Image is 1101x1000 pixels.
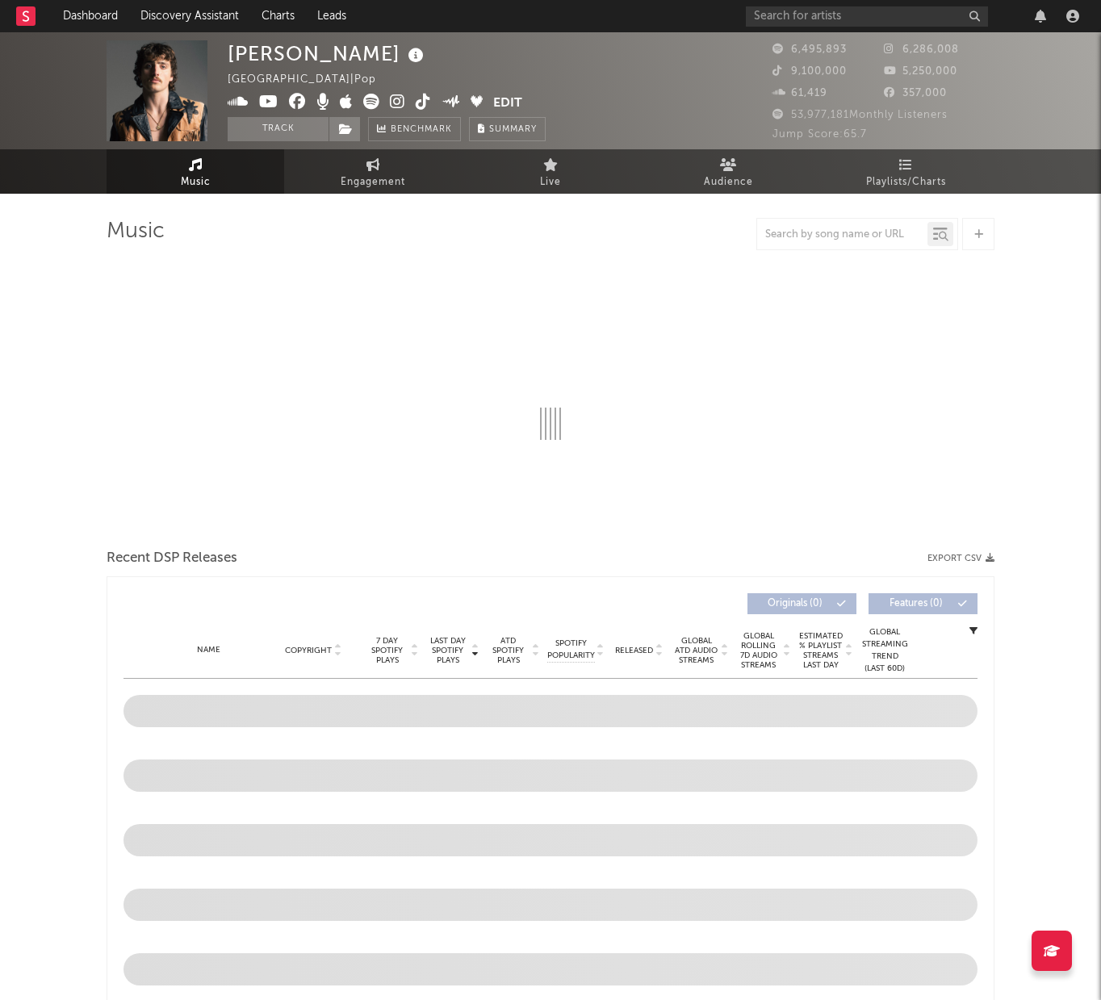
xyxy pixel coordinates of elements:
span: Estimated % Playlist Streams Last Day [798,631,843,670]
span: 53,977,181 Monthly Listeners [772,110,948,120]
div: [GEOGRAPHIC_DATA] | Pop [228,70,395,90]
span: 6,495,893 [772,44,847,55]
button: Edit [493,94,522,114]
span: 5,250,000 [884,66,957,77]
button: Summary [469,117,546,141]
button: Export CSV [927,554,994,563]
span: 7 Day Spotify Plays [366,636,408,665]
span: 357,000 [884,88,947,98]
span: 6,286,008 [884,44,959,55]
button: Features(0) [869,593,978,614]
span: Audience [704,173,753,192]
span: Global Rolling 7D Audio Streams [736,631,781,670]
a: Audience [639,149,817,194]
span: Copyright [285,646,332,655]
div: Global Streaming Trend (Last 60D) [860,626,909,675]
span: Engagement [341,173,405,192]
span: 61,419 [772,88,827,98]
span: ATD Spotify Plays [487,636,530,665]
span: Playlists/Charts [866,173,946,192]
a: Music [107,149,284,194]
span: Live [540,173,561,192]
span: Summary [489,125,537,134]
div: Name [156,644,262,656]
span: 9,100,000 [772,66,847,77]
a: Live [462,149,639,194]
span: Music [181,173,211,192]
span: Originals ( 0 ) [758,599,832,609]
span: Features ( 0 ) [879,599,953,609]
span: Released [615,646,653,655]
span: Jump Score: 65.7 [772,129,867,140]
button: Track [228,117,329,141]
input: Search for artists [746,6,988,27]
div: [PERSON_NAME] [228,40,428,67]
span: Global ATD Audio Streams [674,636,718,665]
span: Last Day Spotify Plays [426,636,469,665]
a: Benchmark [368,117,461,141]
span: Benchmark [391,120,452,140]
input: Search by song name or URL [757,228,927,241]
a: Engagement [284,149,462,194]
span: Recent DSP Releases [107,549,237,568]
button: Originals(0) [747,593,856,614]
a: Playlists/Charts [817,149,994,194]
span: Spotify Popularity [547,638,595,662]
